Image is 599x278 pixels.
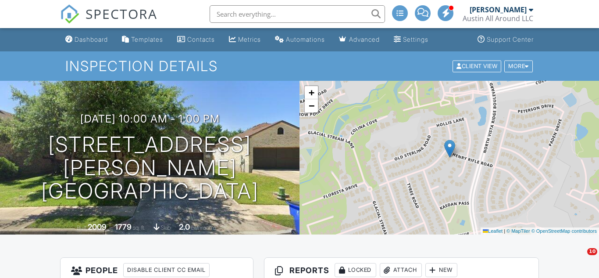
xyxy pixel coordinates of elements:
div: Settings [403,36,428,43]
a: Contacts [174,32,218,48]
a: Client View [452,62,503,69]
span: slab [161,224,171,231]
span: bathrooms [191,224,216,231]
span: SPECTORA [86,4,157,23]
div: Locked [335,263,376,277]
a: Zoom out [305,99,318,112]
a: Dashboard [62,32,111,48]
a: Advanced [335,32,383,48]
span: + [309,87,314,98]
div: 2.0 [179,222,190,231]
div: New [425,263,457,277]
span: | [504,228,505,234]
img: The Best Home Inspection Software - Spectora [60,4,79,24]
a: Zoom in [305,86,318,99]
div: Support Center [487,36,534,43]
h3: [DATE] 10:00 am - 1:00 pm [80,113,220,125]
div: Disable Client CC Email [123,263,210,277]
iframe: Intercom live chat [569,248,590,269]
div: 1779 [115,222,132,231]
div: [PERSON_NAME] [470,5,527,14]
div: Advanced [349,36,380,43]
img: Marker [444,140,455,158]
div: Contacts [187,36,215,43]
div: Dashboard [75,36,108,43]
div: More [504,60,533,72]
h1: [STREET_ADDRESS][PERSON_NAME] [GEOGRAPHIC_DATA] [14,133,285,202]
div: Attach [380,263,422,277]
div: Metrics [238,36,261,43]
span: 10 [587,248,597,255]
span: sq. ft. [133,224,145,231]
div: 2009 [88,222,107,231]
span: Built [77,224,86,231]
a: Templates [118,32,167,48]
h1: Inspection Details [65,58,533,74]
a: Automations (Basic) [271,32,328,48]
a: SPECTORA [60,12,157,30]
div: Austin All Around LLC [463,14,533,23]
a: Support Center [474,32,537,48]
a: Settings [390,32,432,48]
a: Metrics [225,32,264,48]
span: − [309,100,314,111]
a: © OpenStreetMap contributors [531,228,597,234]
a: © MapTiler [506,228,530,234]
div: Templates [131,36,163,43]
div: Automations [286,36,325,43]
a: Leaflet [483,228,503,234]
div: Client View [453,60,501,72]
input: Search everything... [210,5,385,23]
